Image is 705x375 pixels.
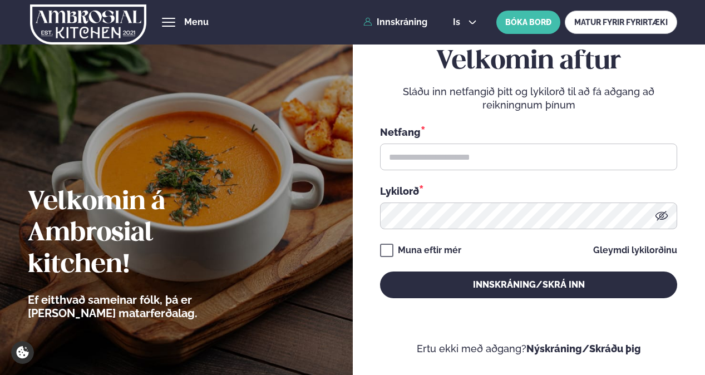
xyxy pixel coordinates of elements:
[380,184,677,198] div: Lykilorð
[380,342,677,356] p: Ertu ekki með aðgang?
[453,18,464,27] span: is
[380,85,677,112] p: Sláðu inn netfangið þitt og lykilorð til að fá aðgang að reikningnum þínum
[444,18,486,27] button: is
[380,125,677,139] div: Netfang
[526,343,641,354] a: Nýskráning/Skráðu þig
[380,46,677,77] h2: Velkomin aftur
[30,2,146,47] img: logo
[28,293,259,320] p: Ef eitthvað sameinar fólk, þá er [PERSON_NAME] matarferðalag.
[162,16,175,29] button: hamburger
[380,272,677,298] button: Innskráning/Skrá inn
[11,341,34,364] a: Cookie settings
[496,11,560,34] button: BÓKA BORÐ
[363,17,427,27] a: Innskráning
[565,11,677,34] a: MATUR FYRIR FYRIRTÆKI
[593,246,677,255] a: Gleymdi lykilorðinu
[28,187,259,280] h2: Velkomin á Ambrosial kitchen!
